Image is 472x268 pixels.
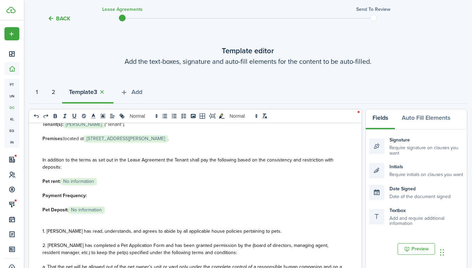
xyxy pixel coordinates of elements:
span: No information [68,207,105,213]
wizard-step-header-description: Add the text-boxes, signature and auto-fill elements for the content to be auto-filled. [29,56,467,66]
button: Close tab [97,88,107,96]
a: oc [4,102,19,113]
button: Fields [366,109,395,130]
button: Back [48,15,70,22]
strong: Template [69,88,94,97]
a: in [4,136,19,148]
a: un [4,90,19,102]
button: image [188,112,198,120]
h3: Send to review [356,6,391,13]
button: strike [79,112,89,120]
button: underline [70,112,79,120]
span: located at [63,135,84,142]
button: Open menu [4,27,19,40]
button: toggleMarkYellow: markYellow [217,112,226,120]
span: 2. [PERSON_NAME] has completed a Pet Application Form and has been granted permission by the (boa... [42,242,328,256]
span: 1. [PERSON_NAME] has read, understands, and agrees to abide by all applicable house policies pert... [42,228,282,235]
button: clean [260,112,269,120]
button: italic [60,112,70,120]
button: undo: undo [32,112,41,120]
a: pt [4,79,19,90]
strong: 1 [36,88,38,97]
p: . [42,135,343,142]
a: eq [4,125,19,136]
strong: 3 [94,88,97,97]
span: [STREET_ADDRESS][PERSON_NAME] [84,135,168,142]
strong: 2 [52,88,55,97]
button: list: bullet [160,112,169,120]
span: (“Tenant”). [105,121,125,128]
button: Auto Fill Elements [395,109,457,130]
button: Preview [398,243,435,255]
a: kl [4,113,19,125]
strong: Pet Deposit: [42,206,68,213]
img: TenantCloud [6,7,16,13]
strong: Pet rent: [42,178,60,185]
button: link [117,112,127,120]
span: No information [60,178,97,185]
span: Add [131,88,142,97]
button: bold [51,112,60,120]
iframe: Chat Widget [438,235,472,268]
h3: Lease Agreements [102,6,143,13]
strong: Payment Frequency: [42,192,87,199]
div: Drag [440,242,444,263]
button: Add [113,83,149,104]
span: In addition to the terms as set out in the Lease Agreement the Tenant shall pay the following bas... [42,156,333,171]
span: [PERSON_NAME] [63,121,105,128]
button: pageBreak [207,112,217,120]
button: redo: redo [41,112,51,120]
button: table-better [198,112,207,120]
strong: Tenant(s): [42,121,63,128]
wizard-step-header-title: Template editor [29,45,467,56]
button: list: check [179,112,188,120]
strong: Premises: [42,135,63,142]
button: list: ordered [169,112,179,120]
